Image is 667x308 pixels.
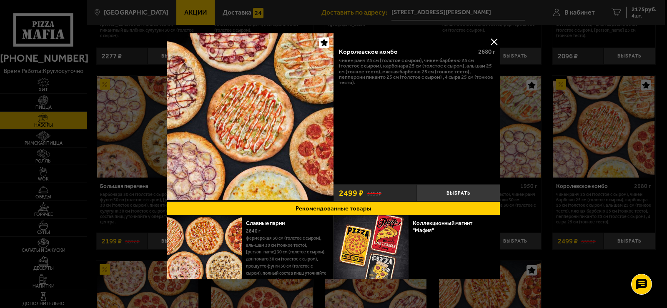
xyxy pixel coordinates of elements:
div: Королевское комбо [339,48,472,55]
a: Коллекционный магнит "Мафия" [413,220,473,233]
span: 2499 ₽ [339,189,364,197]
span: 2840 г [246,228,261,234]
button: Рекомендованные товары [167,201,500,215]
a: Королевское комбо [167,33,333,201]
p: Чикен Ранч 25 см (толстое с сыром), Чикен Барбекю 25 см (толстое с сыром), Карбонара 25 см (толст... [339,58,495,85]
a: Славные парни [246,220,292,226]
img: Королевское комбо [167,33,333,200]
s: 3393 ₽ [367,189,381,196]
span: 2680 г [478,48,495,55]
p: Фермерская 30 см (толстое с сыром), Аль-Шам 30 см (тонкое тесто), [PERSON_NAME] 30 см (толстое с ... [246,235,327,284]
button: Выбрать [417,184,500,201]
